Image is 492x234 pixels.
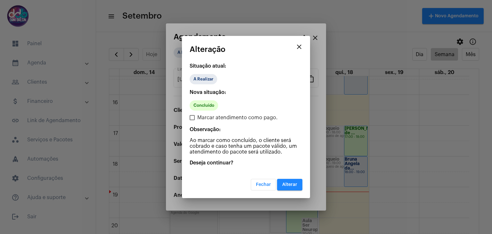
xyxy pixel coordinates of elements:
span: Marcar atendimento como pago. [197,114,278,121]
span: Fechar [256,182,271,187]
p: Deseja continuar? [190,160,302,166]
mat-icon: close [295,43,303,51]
p: Nova situação: [190,89,302,95]
p: Observação: [190,127,302,132]
mat-chip: A Realizar [190,74,217,84]
span: Alteração [190,45,225,54]
p: Situação atual: [190,63,302,69]
button: Alterar [277,179,302,190]
p: Ao marcar como concluído, o cliente será cobrado e caso tenha um pacote válido, um atendimento do... [190,138,302,155]
mat-chip: Concluído [190,100,218,111]
button: Fechar [251,179,276,190]
span: Alterar [282,182,297,187]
